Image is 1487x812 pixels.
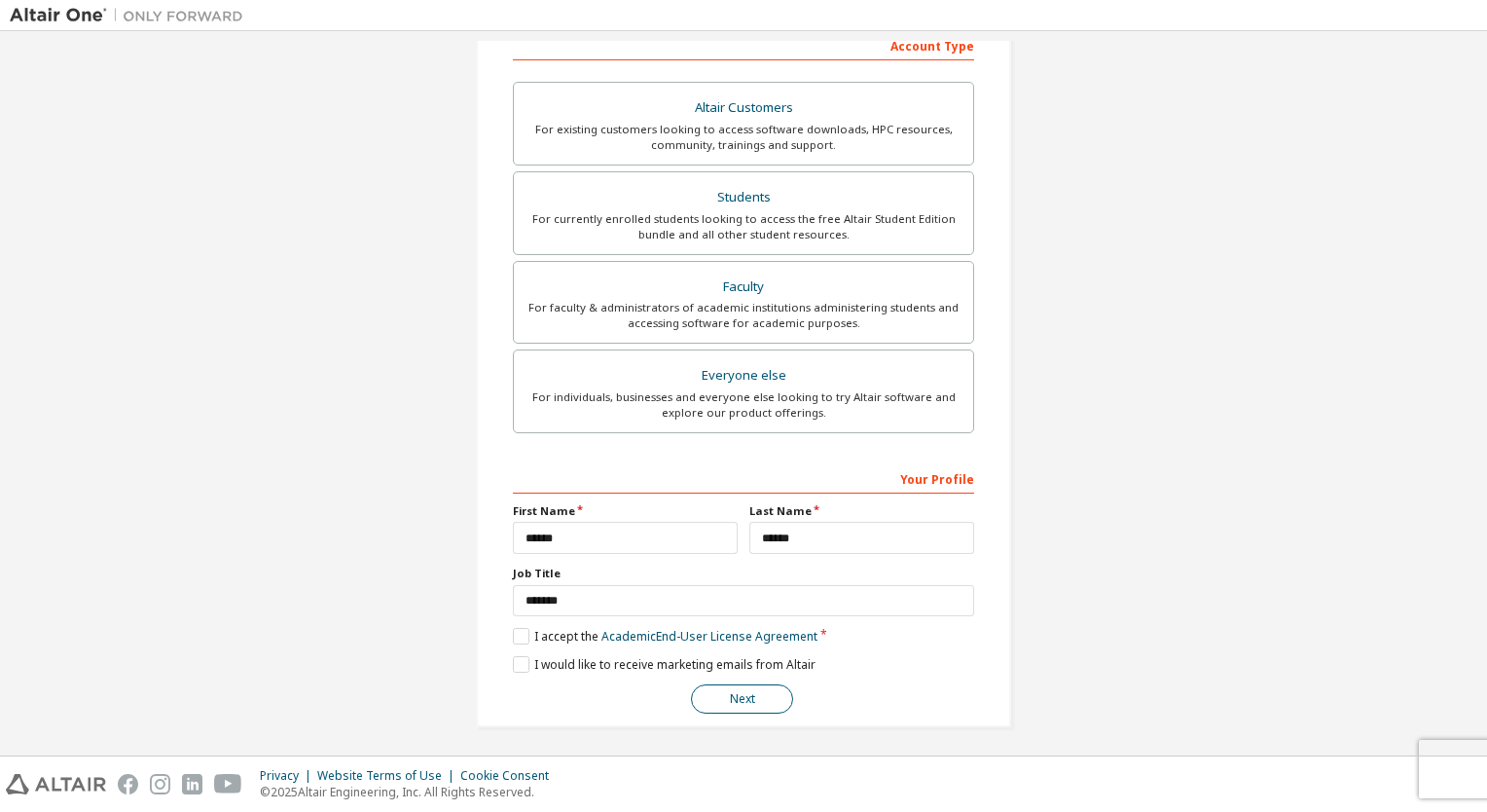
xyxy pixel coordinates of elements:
p: © 2025 Altair Engineering, Inc. All Rights Reserved. [260,784,561,800]
div: Account Type [513,29,974,60]
img: linkedin.svg [182,774,202,794]
div: Everyone else [526,362,961,389]
img: Altair One [10,6,253,25]
div: Your Profile [513,462,974,494]
label: I accept the [513,628,817,645]
img: youtube.svg [214,774,242,794]
label: Last Name [749,503,974,519]
div: For individuals, businesses and everyone else looking to try Altair software and explore our prod... [526,389,961,421]
div: For faculty & administrators of academic institutions administering students and accessing softwa... [526,300,961,331]
img: altair_logo.svg [6,774,106,794]
label: First Name [513,503,738,519]
div: Cookie Consent [460,768,561,784]
div: Faculty [526,274,961,301]
div: For currently enrolled students looking to access the free Altair Student Edition bundle and all ... [526,211,961,242]
label: Job Title [513,566,974,581]
button: Next [691,684,793,714]
a: Academic End-User License Agreement [601,628,817,645]
div: Students [526,184,961,211]
img: instagram.svg [150,774,170,794]
label: I would like to receive marketing emails from Altair [513,656,816,673]
img: facebook.svg [118,774,138,794]
div: For existing customers looking to access software downloads, HPC resources, community, trainings ... [526,122,961,153]
div: Privacy [260,768,317,784]
div: Website Terms of Use [317,768,460,784]
div: Altair Customers [526,94,961,122]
